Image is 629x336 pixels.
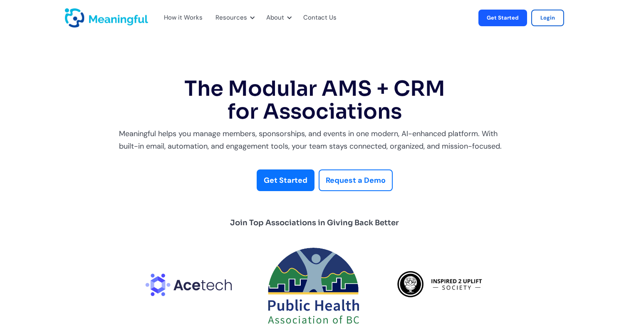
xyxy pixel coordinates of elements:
a: home [65,8,86,27]
a: Get Started [478,10,527,26]
a: Get Started [257,169,314,192]
a: How it Works [164,12,196,23]
div: Resources [210,4,257,32]
a: Login [531,10,564,26]
a: Request a Demo [319,169,393,192]
h1: The Modular AMS + CRM for Associations [119,77,510,123]
a: Contact Us [303,12,337,23]
strong: Get Started [264,175,307,185]
div: About [266,12,284,23]
div: Meaningful helps you manage members, sponsorships, and events in one modern, AI-enhanced platform... [119,127,510,153]
div: About [261,4,294,32]
div: Contact Us [298,4,347,32]
div: How it Works [164,12,203,23]
div: Resources [215,12,247,23]
div: How it Works [159,4,206,32]
strong: Request a Demo [326,175,386,185]
div: Join Top Associations in Giving Back Better [230,216,399,229]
